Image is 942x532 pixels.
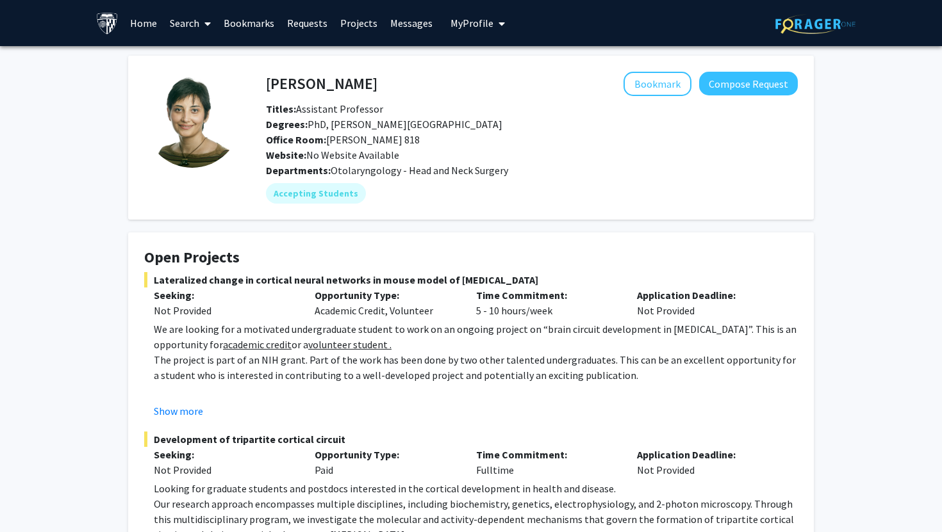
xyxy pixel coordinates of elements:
p: Time Commitment: [476,447,618,462]
span: My Profile [450,17,493,29]
span: PhD, [PERSON_NAME][GEOGRAPHIC_DATA] [266,118,502,131]
div: Not Provided [627,287,788,318]
h4: Open Projects [144,248,798,267]
p: The project is part of an NIH grant. Part of the work has been done by two other talented undergr... [154,352,798,383]
p: Application Deadline: [637,447,779,462]
b: Departments: [266,164,331,177]
div: Not Provided [154,462,295,478]
u: academic credit [223,338,292,351]
b: Office Room: [266,133,326,146]
div: Not Provided [627,447,788,478]
mat-chip: Accepting Students [266,183,366,204]
a: Bookmarks [217,1,281,45]
b: Website: [266,149,306,161]
img: Profile Picture [144,72,240,168]
h4: [PERSON_NAME] [266,72,377,95]
p: Seeking: [154,447,295,462]
p: We are looking for a motivated undergraduate student to work on an ongoing project on “brain circ... [154,321,798,352]
img: ForagerOne Logo [775,14,855,34]
button: Compose Request to Tara Deemyad [699,72,798,95]
p: Seeking: [154,287,295,303]
a: Projects [334,1,384,45]
a: Search [163,1,217,45]
a: Requests [281,1,334,45]
u: volunteer student . [308,338,392,351]
button: Show more [154,403,203,419]
p: Looking for graduate students and postdocs interested in the cortical development in health and d... [154,481,798,496]
b: Titles: [266,102,296,115]
div: Not Provided [154,303,295,318]
div: Fulltime [467,447,627,478]
p: Opportunity Type: [315,287,456,303]
b: Degrees: [266,118,308,131]
span: Development of tripartite cortical circuit [144,431,798,447]
a: Messages [384,1,439,45]
iframe: Chat [10,474,54,522]
span: No Website Available [266,149,399,161]
p: Opportunity Type: [315,447,456,462]
a: Home [124,1,163,45]
button: Add Tara Deemyad to Bookmarks [624,72,691,96]
img: Johns Hopkins University Logo [96,12,119,35]
p: Application Deadline: [637,287,779,303]
p: Time Commitment: [476,287,618,303]
div: Paid [305,447,466,478]
div: 5 - 10 hours/week [467,287,627,318]
div: Academic Credit, Volunteer [305,287,466,318]
span: [PERSON_NAME] 818 [266,133,420,146]
span: Otolaryngology - Head and Neck Surgery [331,164,508,177]
span: Assistant Professor [266,102,383,115]
span: Lateralized change in cortical neural networks in mouse model of [MEDICAL_DATA] [144,272,798,287]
